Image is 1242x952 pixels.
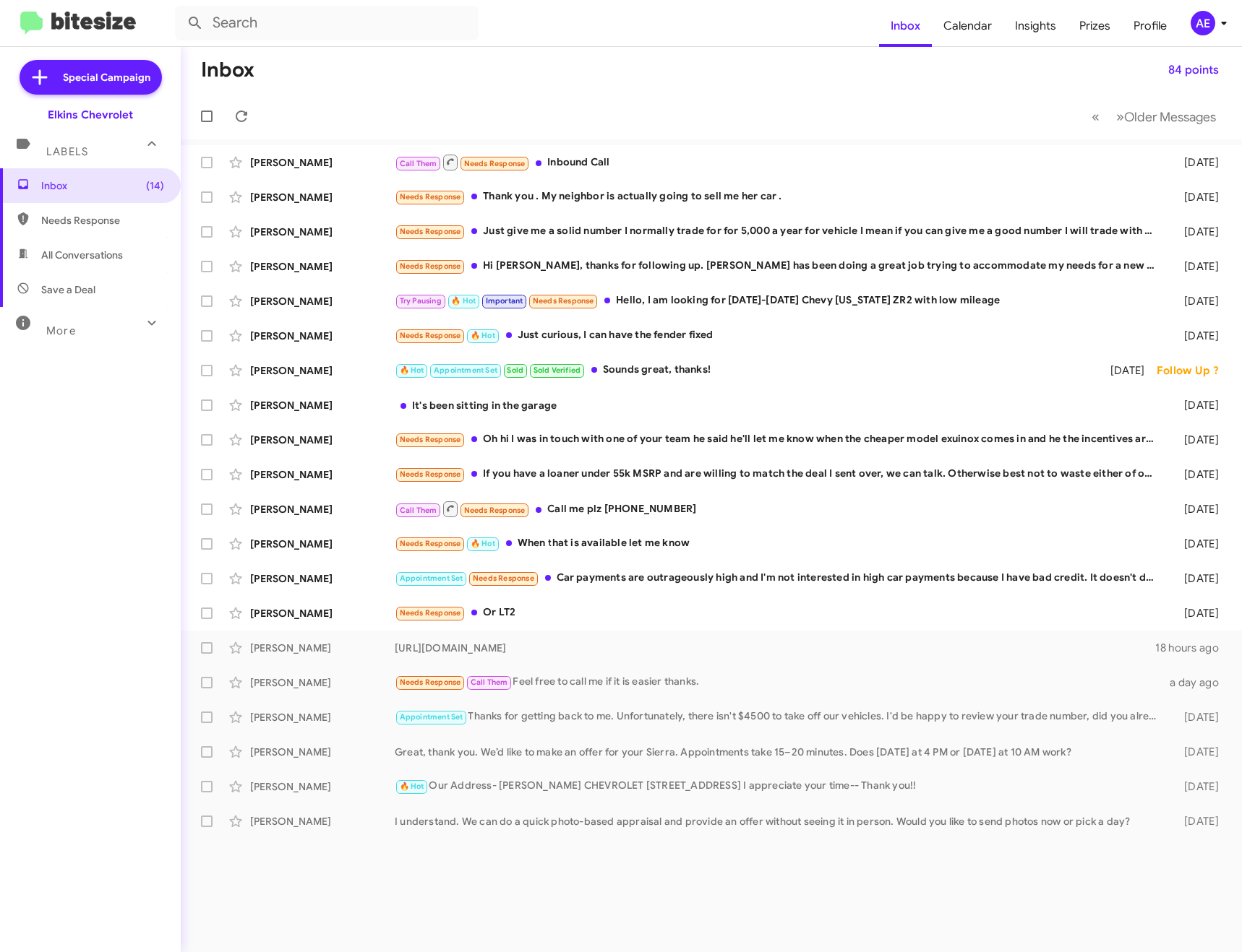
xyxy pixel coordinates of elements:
span: Save a Deal [41,282,95,297]
div: [PERSON_NAME] [250,398,395,412]
span: Sold [507,365,523,375]
span: Needs Response [41,213,164,228]
span: 🔥 Hot [471,539,495,548]
span: Needs Response [400,192,461,202]
span: Try Pausing [400,296,442,306]
div: [DATE] [1163,779,1230,794]
button: Previous [1083,102,1108,131]
div: [PERSON_NAME] [250,433,395,447]
span: Needs Response [400,539,461,548]
span: Needs Response [533,296,594,306]
span: Call Them [400,159,437,168]
div: [DATE] [1163,502,1230,516]
span: All Conversations [41,248,123,262]
div: [DATE] [1163,259,1230,274]
div: Oh hi I was in touch with one of your team he said he'll let me know when the cheaper model exuin... [395,431,1163,448]
span: Special Campaign [63,70,150,85]
div: Hello, I am looking for [DATE]-[DATE] Chevy [US_STATE] ZR2 with low mileage [395,293,1163,309]
nav: Page navigation example [1084,102,1225,131]
div: Just give me a solid number I normally trade for for 5,000 a year for vehicle I mean if you can g... [395,223,1163,240]
span: Needs Response [400,469,461,479]
span: Appointment Set [400,574,463,583]
a: Special Campaign [20,60,162,95]
span: Needs Response [400,261,461,271]
span: Labels [46,145,88,158]
div: [DATE] [1163,745,1230,759]
span: Sold Verified [534,365,581,375]
span: Call Them [400,506,437,515]
div: a day ago [1163,675,1230,690]
div: [DATE] [1163,537,1230,551]
div: It's been sitting in the garage [395,398,1163,412]
span: Needs Response [400,227,461,236]
div: [DATE] [1163,571,1230,586]
div: [DATE] [1163,294,1230,308]
div: [PERSON_NAME] [250,329,395,343]
div: [PERSON_NAME] [250,710,395,724]
div: [DATE] [1163,814,1230,828]
span: Important [486,296,523,306]
div: [PERSON_NAME] [250,779,395,794]
span: Inbox [41,178,164,193]
div: [PERSON_NAME] [250,814,395,828]
span: « [1092,108,1100,126]
span: 🔥 Hot [400,365,424,375]
a: Prizes [1068,5,1122,47]
div: [URL][DOMAIN_NAME] [395,641,1155,655]
span: (14) [146,178,164,193]
div: [PERSON_NAME] [250,225,395,239]
span: Older Messages [1124,109,1216,125]
div: If you have a loaner under 55k MSRP and are willing to match the deal I sent over, we can talk. O... [395,466,1163,483]
div: [PERSON_NAME] [250,155,395,170]
a: Insights [1003,5,1068,47]
a: Profile [1122,5,1178,47]
div: [PERSON_NAME] [250,259,395,274]
div: Elkins Chevrolet [48,108,133,122]
div: [PERSON_NAME] [250,363,395,378]
h1: Inbox [201,59,254,82]
div: Hi [PERSON_NAME], thanks for following up. [PERSON_NAME] has been doing a great job trying to acc... [395,258,1163,274]
a: Calendar [932,5,1003,47]
div: [PERSON_NAME] [250,190,395,204]
div: [PERSON_NAME] [250,675,395,690]
div: [DATE] [1163,225,1230,239]
div: [PERSON_NAME] [250,537,395,551]
span: Needs Response [464,159,526,168]
span: 🔥 Hot [400,782,424,791]
div: Our Address- [PERSON_NAME] CHEVROLET [STREET_ADDRESS] I appreciate your time-- Thank you!! [395,778,1163,795]
span: Needs Response [400,435,461,444]
span: Needs Response [464,506,526,515]
span: Call Them [471,678,508,687]
button: Next [1108,102,1225,131]
button: AE [1178,11,1226,35]
div: AE [1191,11,1215,35]
input: Search [175,6,479,40]
div: [PERSON_NAME] [250,606,395,620]
div: Follow Up ? [1157,363,1230,378]
div: Or LT2 [395,605,1163,621]
div: Car payments are outrageously high and I'm not interested in high car payments because I have bad... [395,570,1163,587]
span: 🔥 Hot [471,331,495,340]
div: [DATE] [1163,433,1230,447]
div: [DATE] [1163,606,1230,620]
div: [PERSON_NAME] [250,294,395,308]
div: [DATE] [1163,710,1230,724]
button: 84 points [1157,57,1230,83]
span: 84 points [1168,57,1219,83]
div: Feel free to call me if it is easier thanks. [395,674,1163,691]
div: Great, thank you. We’d like to make an offer for your Sierra. Appointments take 15–20 minutes. Do... [395,745,1163,759]
div: [PERSON_NAME] [250,745,395,759]
div: Just curious, I can have the fender fixed [395,327,1163,344]
div: [DATE] [1163,155,1230,170]
span: Needs Response [400,678,461,687]
div: Sounds great, thanks! [395,362,1095,378]
span: Inbox [879,5,932,47]
div: Thanks for getting back to me. Unfortunately, there isn't $4500 to take off our vehicles. I'd be ... [395,709,1163,725]
span: 🔥 Hot [451,296,476,306]
div: [PERSON_NAME] [250,641,395,655]
div: Inbound Call [395,153,1163,171]
div: [DATE] [1095,363,1157,378]
div: [PERSON_NAME] [250,467,395,482]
